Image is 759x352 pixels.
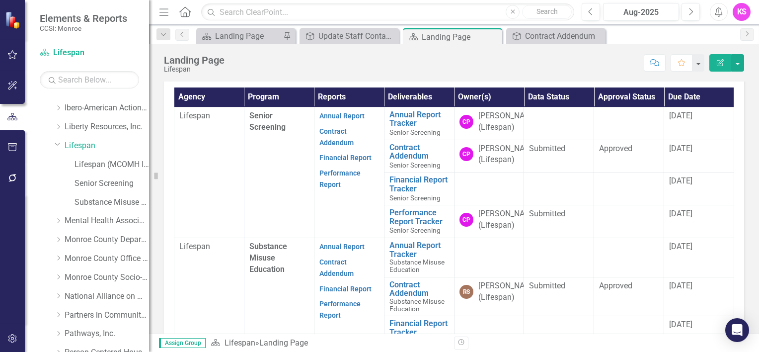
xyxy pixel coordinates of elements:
div: Lifespan [164,66,225,73]
span: [DATE] [669,242,692,251]
span: Substance Misuse Education [389,258,445,273]
span: Substance Misuse Education [389,297,445,313]
a: Performance Report Tracker [389,208,449,226]
span: Approved [599,144,632,153]
div: Open Intercom Messenger [725,318,749,342]
td: Double-Click to Edit [594,277,664,316]
td: Double-Click to Edit [454,238,524,277]
td: Double-Click to Edit [664,238,734,277]
a: Partners in Community Development [65,310,149,321]
div: Contract Addendum [525,30,603,42]
a: Monroe County Department of Social Services [65,234,149,246]
td: Double-Click to Edit [524,238,594,277]
div: [PERSON_NAME] (Lifespan) [478,143,538,166]
td: Double-Click to Edit [524,277,594,316]
span: [DATE] [669,209,692,218]
a: Lifespan [225,338,255,348]
a: Annual Report Tracker [389,110,449,128]
td: Double-Click to Edit [314,107,384,238]
p: Lifespan [179,110,239,122]
a: Landing Page [199,30,281,42]
div: CP [459,147,473,161]
td: Double-Click to Edit [524,205,594,238]
td: Double-Click to Edit [454,173,524,205]
a: Lifespan [40,47,139,59]
td: Double-Click to Edit [454,277,524,316]
td: Double-Click to Edit [454,107,524,140]
td: Double-Click to Edit [664,107,734,140]
span: Submitted [529,281,565,290]
div: [PERSON_NAME] (Lifespan) [478,110,538,133]
span: Senior Screening [389,128,441,136]
td: Double-Click to Edit [454,140,524,173]
td: Double-Click to Edit Right Click for Context Menu [384,277,454,316]
input: Search ClearPoint... [201,3,574,21]
a: Financial Report Tracker [389,176,449,193]
span: Search [536,7,558,15]
span: Senior Screening [389,226,441,234]
a: National Alliance on Mental Illness [65,291,149,302]
div: Landing Page [164,55,225,66]
td: Double-Click to Edit [174,107,244,238]
span: [DATE] [669,176,692,185]
td: Double-Click to Edit Right Click for Context Menu [384,205,454,238]
p: Lifespan [179,241,239,253]
td: Double-Click to Edit Right Click for Context Menu [384,238,454,277]
td: Double-Click to Edit [594,173,664,205]
div: » [211,338,447,349]
button: Search [522,5,572,19]
td: Double-Click to Edit [664,140,734,173]
td: Double-Click to Edit Right Click for Context Menu [384,173,454,205]
span: Senior Screening [249,111,286,132]
button: Aug-2025 [603,3,679,21]
a: Senior Screening [75,178,149,189]
span: [DATE] [669,281,692,290]
a: Lifespan [65,140,149,152]
a: Liberty Resources, Inc. [65,121,149,133]
td: Double-Click to Edit [454,205,524,238]
td: Double-Click to Edit [664,277,734,316]
div: [PERSON_NAME] (Lifespan) [478,280,538,303]
a: Lifespan (MCOMH Internal) [75,159,149,171]
img: ClearPoint Strategy [5,11,22,29]
div: Landing Page [215,30,281,42]
span: [DATE] [669,144,692,153]
span: Approved [599,281,632,290]
a: Contract Addendum [509,30,603,42]
div: RS [459,285,473,299]
a: Financial Report Tracker [389,319,449,337]
td: Double-Click to Edit [594,107,664,140]
span: Substance Misuse Education [249,242,287,274]
td: Double-Click to Edit Right Click for Context Menu [384,140,454,173]
a: Contract Addendum [389,280,449,298]
a: Ibero-American Action League, Inc. [65,102,149,114]
td: Double-Click to Edit [524,173,594,205]
div: Update Staff Contacts and Website Link on Agency Landing Page [318,30,396,42]
a: Annual Report [319,243,365,251]
span: Senior Screening [389,194,441,202]
td: Double-Click to Edit [664,205,734,238]
td: Double-Click to Edit [524,107,594,140]
span: Senior Screening [389,161,441,169]
button: KS [733,3,751,21]
span: [DATE] [669,111,692,120]
a: Update Staff Contacts and Website Link on Agency Landing Page [302,30,396,42]
a: Financial Report [319,285,372,293]
div: CP [459,213,473,227]
a: Mental Health Association [65,215,149,227]
div: Aug-2025 [607,6,676,18]
input: Search Below... [40,71,139,88]
div: [PERSON_NAME] (Lifespan) [478,208,538,231]
span: Submitted [529,209,565,218]
td: Double-Click to Edit [594,205,664,238]
td: Double-Click to Edit [524,140,594,173]
span: Elements & Reports [40,12,127,24]
td: Double-Click to Edit [594,140,664,173]
a: Contract Addendum [319,127,354,147]
a: Monroe County Office of Mental Health [65,253,149,264]
td: Double-Click to Edit [594,238,664,277]
a: Financial Report [319,154,372,162]
span: Submitted [529,144,565,153]
a: Performance Report [319,169,361,188]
